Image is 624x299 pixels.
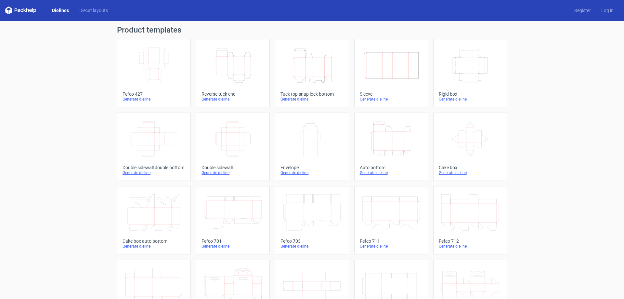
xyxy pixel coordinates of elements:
[196,39,270,107] a: Reverse tuck endGenerate dieline
[354,186,428,254] a: Fefco 711Generate dieline
[196,186,270,254] a: Fefco 701Generate dieline
[433,39,507,107] a: Rigid boxGenerate dieline
[280,244,343,249] div: Generate dieline
[201,165,264,170] div: Double sidewall
[433,186,507,254] a: Fefco 712Generate dieline
[201,238,264,244] div: Fefco 701
[117,26,507,34] h1: Product templates
[201,97,264,102] div: Generate dieline
[280,170,343,175] div: Generate dieline
[439,244,501,249] div: Generate dieline
[123,170,185,175] div: Generate dieline
[360,238,422,244] div: Fefco 711
[360,170,422,175] div: Generate dieline
[201,170,264,175] div: Generate dieline
[123,97,185,102] div: Generate dieline
[360,244,422,249] div: Generate dieline
[280,165,343,170] div: Envelope
[596,7,619,14] a: Log in
[275,39,349,107] a: Tuck top snap lock bottomGenerate dieline
[280,91,343,97] div: Tuck top snap lock bottom
[360,97,422,102] div: Generate dieline
[74,7,113,14] a: Diecut layouts
[123,91,185,97] div: Fefco 427
[439,91,501,97] div: Rigid box
[196,113,270,181] a: Double sidewallGenerate dieline
[439,170,501,175] div: Generate dieline
[439,97,501,102] div: Generate dieline
[201,91,264,97] div: Reverse tuck end
[280,97,343,102] div: Generate dieline
[360,165,422,170] div: Auto bottom
[117,113,191,181] a: Double sidewall double bottomGenerate dieline
[117,39,191,107] a: Fefco 427Generate dieline
[354,113,428,181] a: Auto bottomGenerate dieline
[280,238,343,244] div: Fefco 703
[123,165,185,170] div: Double sidewall double bottom
[569,7,596,14] a: Register
[201,244,264,249] div: Generate dieline
[275,186,349,254] a: Fefco 703Generate dieline
[117,186,191,254] a: Cake box auto bottomGenerate dieline
[433,113,507,181] a: Cake boxGenerate dieline
[123,238,185,244] div: Cake box auto bottom
[275,113,349,181] a: EnvelopeGenerate dieline
[354,39,428,107] a: SleeveGenerate dieline
[123,244,185,249] div: Generate dieline
[47,7,74,14] a: Dielines
[360,91,422,97] div: Sleeve
[439,238,501,244] div: Fefco 712
[439,165,501,170] div: Cake box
